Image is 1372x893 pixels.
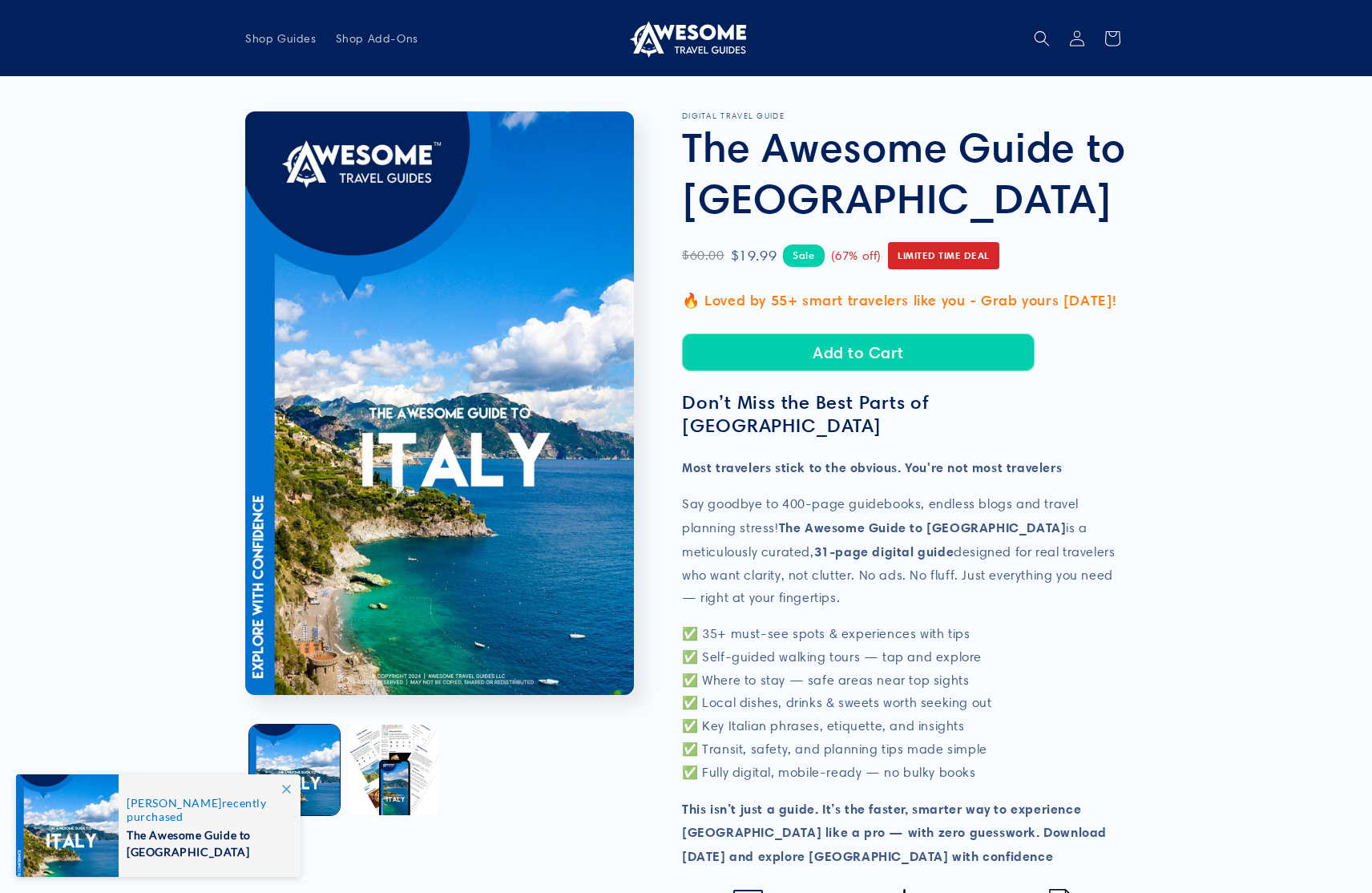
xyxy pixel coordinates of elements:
[127,796,222,810] span: [PERSON_NAME]
[127,796,284,823] span: recently purchased
[682,244,724,268] span: $60.00
[249,725,340,815] button: Load image 1 in gallery view
[682,493,1127,610] p: Say goodbye to 400-page guidebooks, endless blogs and travel planning stress! is a meticulously c...
[682,333,1035,371] button: Add to Cart
[682,288,1127,313] p: 🔥 Loved by 55+ smart travelers like you - Grab yours [DATE]!
[682,623,1127,785] p: ✅ 35+ must-see spots & experiences with tips ✅ Self-guided walking tours — tap and explore ✅ Wher...
[682,121,1127,224] h1: The Awesome Guide to [GEOGRAPHIC_DATA]
[245,31,317,46] span: Shop Guides
[682,111,1127,121] p: DIGITAL TRAVEL GUIDE
[236,22,326,55] a: Shop Guides
[731,243,777,269] span: $19.99
[888,242,999,269] span: Limited Time Deal
[127,823,284,860] span: The Awesome Guide to [GEOGRAPHIC_DATA]
[336,31,418,46] span: Shop Add-Ons
[245,111,642,819] media-gallery: Gallery Viewer
[814,543,954,560] strong: 31-page digital guide
[682,801,1107,865] strong: This isn’t just a guide. It’s the faster, smarter way to experience [GEOGRAPHIC_DATA] like a pro ...
[682,391,1127,438] h3: Don’t Miss the Best Parts of [GEOGRAPHIC_DATA]
[326,22,428,55] a: Shop Add-Ons
[831,245,882,267] span: (67% off)
[620,13,753,63] a: Awesome Travel Guides
[779,519,1067,535] strong: The Awesome Guide to [GEOGRAPHIC_DATA]
[1024,21,1059,56] summary: Search
[626,19,746,58] img: Awesome Travel Guides
[682,459,1062,475] strong: Most travelers stick to the obvious. You're not most travelers
[348,725,438,815] button: Load image 2 in gallery view
[783,244,824,266] span: Sale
